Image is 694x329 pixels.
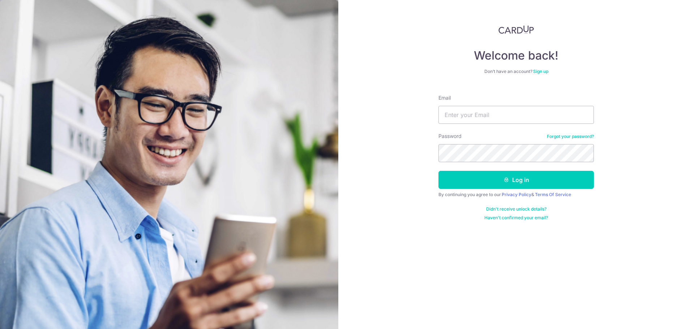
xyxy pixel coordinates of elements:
[547,134,594,139] a: Forgot your password?
[535,192,571,197] a: Terms Of Service
[438,192,594,198] div: By continuing you agree to our &
[438,133,462,140] label: Password
[438,171,594,189] button: Log in
[533,69,548,74] a: Sign up
[438,94,451,101] label: Email
[498,25,534,34] img: CardUp Logo
[484,215,548,221] a: Haven't confirmed your email?
[438,106,594,124] input: Enter your Email
[486,206,547,212] a: Didn't receive unlock details?
[438,48,594,63] h4: Welcome back!
[438,69,594,74] div: Don’t have an account?
[502,192,531,197] a: Privacy Policy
